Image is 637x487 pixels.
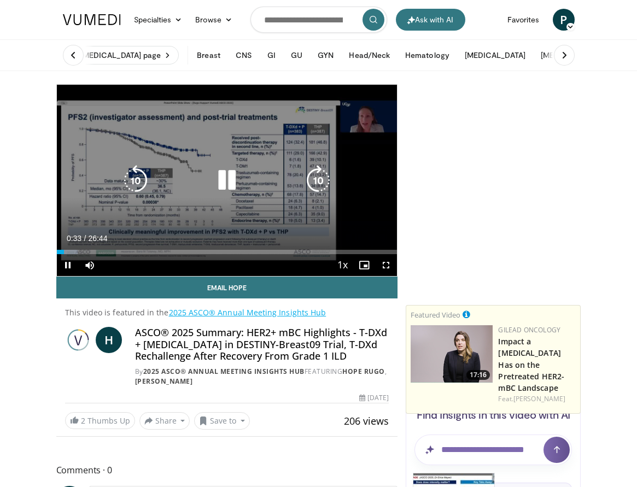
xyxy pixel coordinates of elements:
span: 0:33 [67,234,81,243]
span: 26:44 [88,234,107,243]
button: [MEDICAL_DATA] [534,44,608,66]
a: Email Hope [56,277,398,298]
button: Fullscreen [375,254,397,276]
a: Hope Rugo [342,367,385,376]
div: [DATE] [359,393,389,403]
h4: Find Insights in this video with AI [414,407,572,421]
input: Question for AI [414,435,572,465]
button: Ask with AI [396,9,465,31]
a: Browse [189,9,239,31]
a: Visit [MEDICAL_DATA] page [56,46,179,64]
a: Impact a [MEDICAL_DATA] Has on the Pretreated HER2- mBC Landscape [498,336,564,392]
a: 17:16 [411,325,493,383]
p: This video is featured in the [65,307,389,318]
a: 2025 ASCO® Annual Meeting Insights Hub [169,307,326,318]
h4: ASCO® 2025 Summary: HER2+ mBC Highlights - T-DXd + [MEDICAL_DATA] in DESTINY-Breast09 Trial, T-DX... [135,327,389,362]
span: 17:16 [466,370,490,380]
button: Playback Rate [331,254,353,276]
span: 2 [81,415,85,426]
img: 2025 ASCO® Annual Meeting Insights Hub [65,327,91,353]
a: P [553,9,575,31]
button: CNS [229,44,259,66]
button: Head/Neck [342,44,396,66]
span: Comments 0 [56,463,398,477]
input: Search topics, interventions [250,7,387,33]
small: Featured Video [411,310,460,320]
button: Mute [79,254,101,276]
button: Hematology [399,44,456,66]
button: Breast [190,44,226,66]
a: [PERSON_NAME] [135,377,193,386]
div: By FEATURING , [135,367,389,386]
button: [MEDICAL_DATA] [458,44,532,66]
div: Feat. [498,394,576,404]
img: VuMedi Logo [63,14,121,25]
button: GU [284,44,309,66]
button: Pause [57,254,79,276]
a: [PERSON_NAME] [513,394,565,403]
a: Specialties [127,9,189,31]
button: GI [261,44,282,66]
a: Gilead Oncology [498,325,560,335]
span: 206 views [344,414,389,427]
button: GYN [311,44,340,66]
div: Progress Bar [57,250,398,254]
img: 37b1f331-dad8-42d1-a0d6-86d758bc13f3.png.150x105_q85_crop-smart_upscale.png [411,325,493,383]
a: H [96,327,122,353]
button: Enable picture-in-picture mode [353,254,375,276]
a: 2 Thumbs Up [65,412,135,429]
video-js: Video Player [57,85,398,276]
button: Save to [194,412,250,430]
a: 2025 ASCO® Annual Meeting Insights Hub [143,367,305,376]
span: / [84,234,86,243]
button: Share [139,412,190,430]
a: Favorites [501,9,546,31]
